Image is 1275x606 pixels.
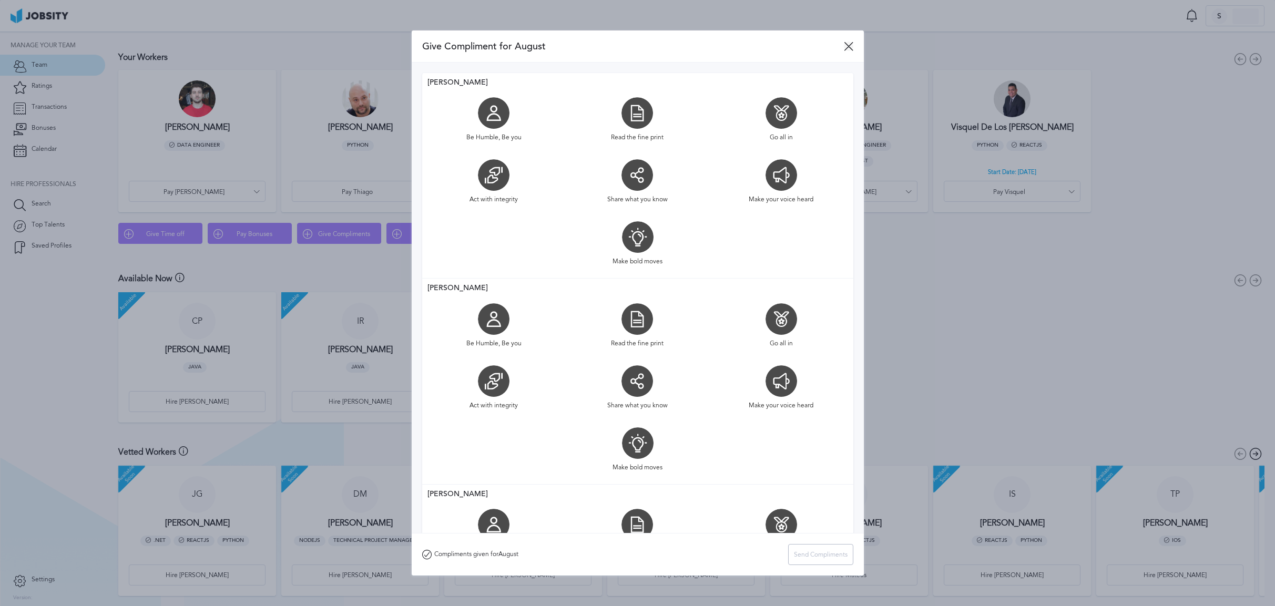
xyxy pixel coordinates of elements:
span: [PERSON_NAME] [422,279,853,297]
span: Go all in [770,134,793,149]
span: Be Humble, Be you [466,340,522,355]
span: Share what you know [607,196,668,211]
span: Go all in [770,340,793,355]
span: Act with integrity [470,196,518,211]
span: Be Humble, Be you [466,134,522,149]
span: Compliments given for August [434,551,518,558]
div: Send Compliments [789,545,853,566]
span: Give Compliment for August [422,41,844,52]
span: Make bold moves [613,464,662,479]
span: Read the fine print [611,340,664,355]
span: [PERSON_NAME] [422,73,853,92]
span: Make your voice heard [749,196,813,211]
span: Make bold moves [613,258,662,273]
button: Send Compliments [788,544,853,565]
span: Share what you know [607,402,668,417]
span: [PERSON_NAME] [422,485,853,504]
span: Read the fine print [611,134,664,149]
span: Make your voice heard [749,402,813,417]
span: Act with integrity [470,402,518,417]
